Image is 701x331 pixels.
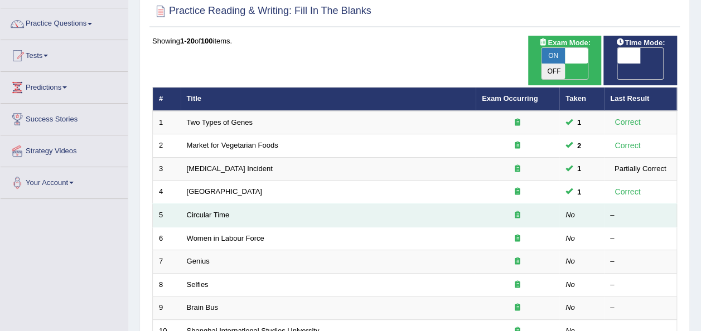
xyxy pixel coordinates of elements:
[611,37,669,48] span: Time Mode:
[180,37,195,45] b: 1-20
[181,87,476,111] th: Title
[187,280,209,289] a: Selfies
[565,280,575,289] em: No
[482,280,553,290] div: Exam occurring question
[153,273,181,296] td: 8
[153,181,181,204] td: 4
[187,118,253,126] a: Two Types of Genes
[187,257,210,265] a: Genius
[610,163,670,174] div: Partially Correct
[153,134,181,158] td: 2
[153,227,181,250] td: 6
[1,135,128,163] a: Strategy Videos
[1,167,128,195] a: Your Account
[152,36,677,46] div: Showing of items.
[542,48,565,64] span: ON
[610,280,670,290] div: –
[153,87,181,111] th: #
[565,234,575,242] em: No
[1,72,128,100] a: Predictions
[610,233,670,244] div: –
[542,64,565,79] span: OFF
[482,140,553,151] div: Exam occurring question
[187,187,262,196] a: [GEOGRAPHIC_DATA]
[482,118,553,128] div: Exam occurring question
[573,186,586,198] span: You can still take this question
[610,139,645,152] div: Correct
[610,186,645,198] div: Correct
[1,104,128,132] a: Success Stories
[565,211,575,219] em: No
[610,210,670,221] div: –
[565,303,575,311] em: No
[534,37,594,48] span: Exam Mode:
[610,303,670,313] div: –
[152,3,371,20] h2: Practice Reading & Writing: Fill In The Blanks
[201,37,213,45] b: 100
[153,296,181,320] td: 9
[153,111,181,134] td: 1
[1,40,128,68] a: Tests
[610,116,645,129] div: Correct
[482,256,553,267] div: Exam occurring question
[559,87,604,111] th: Taken
[604,87,677,111] th: Last Result
[482,187,553,197] div: Exam occurring question
[573,116,586,128] span: You can still take this question
[187,164,273,173] a: [MEDICAL_DATA] Incident
[1,8,128,36] a: Practice Questions
[565,257,575,265] em: No
[187,303,218,311] a: Brain Bus
[482,94,538,103] a: Exam Occurring
[482,233,553,244] div: Exam occurring question
[153,204,181,227] td: 5
[187,141,278,149] a: Market for Vegetarian Foods
[528,36,602,85] div: Show exams occurring in exams
[153,250,181,274] td: 7
[482,210,553,221] div: Exam occurring question
[482,164,553,174] div: Exam occurring question
[153,157,181,181] td: 3
[573,140,586,152] span: You can still take this question
[482,303,553,313] div: Exam occurring question
[610,256,670,267] div: –
[573,163,586,174] span: You can still take this question
[187,211,230,219] a: Circular Time
[187,234,264,242] a: Women in Labour Force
